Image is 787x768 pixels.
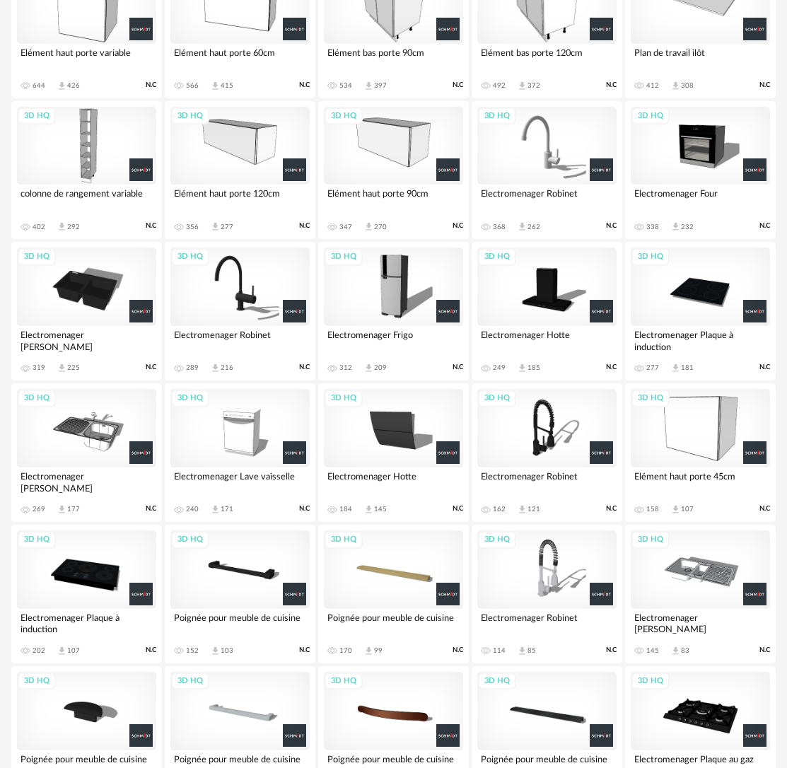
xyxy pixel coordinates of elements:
div: 644 [33,81,45,90]
div: 338 [646,223,659,231]
div: 402 [33,223,45,231]
div: 107 [681,505,694,513]
span: Download icon [670,504,681,515]
div: 3D HQ [18,390,56,407]
div: 249 [493,363,506,372]
div: 152 [186,646,199,655]
span: Download icon [517,504,527,515]
div: Electromenager [PERSON_NAME] [17,467,156,496]
span: Download icon [57,504,67,515]
div: 3D HQ [631,531,670,549]
div: Electromenager Four [631,185,770,213]
span: N.C [759,221,770,231]
div: Electromenager Robinet [477,467,617,496]
div: 3D HQ [18,531,56,549]
span: Download icon [517,221,527,232]
span: N.C [453,221,463,231]
a: 3D HQ Electromenager [PERSON_NAME] 269 Download icon 177 N.C [11,383,162,522]
span: Download icon [363,646,374,656]
span: N.C [146,646,156,655]
div: 3D HQ [478,531,516,549]
a: 3D HQ Electromenager Robinet 162 Download icon 121 N.C [472,383,622,522]
div: 3D HQ [171,248,209,266]
div: Electromenager Robinet [477,609,617,637]
span: N.C [146,221,156,231]
div: 397 [374,81,387,90]
span: N.C [606,221,617,231]
div: 3D HQ [631,390,670,407]
div: 3D HQ [631,107,670,125]
span: N.C [606,646,617,655]
div: 121 [527,505,540,513]
div: Elément bas porte 90cm [324,44,463,72]
div: 292 [67,223,80,231]
div: 225 [67,363,80,372]
div: Electromenager Hotte [477,326,617,354]
div: Elément haut porte 90cm [324,185,463,213]
div: 114 [493,646,506,655]
div: Electromenager Plaque à induction [17,609,156,637]
div: 356 [186,223,199,231]
div: Elément haut porte 120cm [170,185,310,213]
a: 3D HQ Elément haut porte 45cm 158 Download icon 107 N.C [625,383,776,522]
div: 308 [681,81,694,90]
span: N.C [146,363,156,372]
div: Elément haut porte 60cm [170,44,310,72]
div: Poignée pour meuble de cuisine [324,609,463,637]
span: N.C [759,646,770,655]
div: 3D HQ [171,390,209,407]
span: Download icon [517,646,527,656]
span: Download icon [210,646,221,656]
div: 3D HQ [18,673,56,690]
div: 83 [681,646,689,655]
a: 3D HQ Electromenager Plaque à induction 277 Download icon 181 N.C [625,242,776,380]
div: 277 [221,223,233,231]
span: Download icon [363,504,374,515]
span: Download icon [363,81,374,91]
a: 3D HQ Elément haut porte 90cm 347 Download icon 270 N.C [318,101,469,240]
div: 171 [221,505,233,513]
div: Elément haut porte variable [17,44,156,72]
span: N.C [759,363,770,372]
div: 3D HQ [171,673,209,690]
div: Plan de travail ilôt [631,44,770,72]
span: Download icon [57,221,67,232]
div: 209 [374,363,387,372]
div: 3D HQ [18,107,56,125]
a: 3D HQ Elément haut porte 120cm 356 Download icon 277 N.C [165,101,315,240]
span: N.C [299,81,310,90]
div: 3D HQ [171,107,209,125]
a: 3D HQ Electromenager Robinet 289 Download icon 216 N.C [165,242,315,380]
a: 3D HQ Electromenager [PERSON_NAME] 319 Download icon 225 N.C [11,242,162,380]
div: 3D HQ [325,531,363,549]
span: Download icon [670,221,681,232]
div: colonne de rangement variable [17,185,156,213]
div: Electromenager Hotte [324,467,463,496]
div: 3D HQ [18,248,56,266]
div: 534 [339,81,352,90]
div: 103 [221,646,233,655]
div: 181 [681,363,694,372]
div: 3D HQ [478,248,516,266]
span: N.C [299,504,310,513]
div: Poignée pour meuble de cuisine [170,609,310,637]
div: 85 [527,646,536,655]
div: 262 [527,223,540,231]
div: 566 [186,81,199,90]
div: 3D HQ [325,673,363,690]
div: Electromenager Lave vaisselle [170,467,310,496]
span: Download icon [363,363,374,373]
div: Electromenager Plaque à induction [631,326,770,354]
span: Download icon [363,221,374,232]
div: 319 [33,363,45,372]
span: N.C [146,504,156,513]
span: Download icon [210,363,221,373]
a: 3D HQ Electromenager Robinet 368 Download icon 262 N.C [472,101,622,240]
span: N.C [606,81,617,90]
div: 185 [527,363,540,372]
span: N.C [453,504,463,513]
div: 415 [221,81,233,90]
span: N.C [299,363,310,372]
span: Download icon [517,81,527,91]
a: 3D HQ Electromenager Plaque à induction 202 Download icon 107 N.C [11,525,162,663]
